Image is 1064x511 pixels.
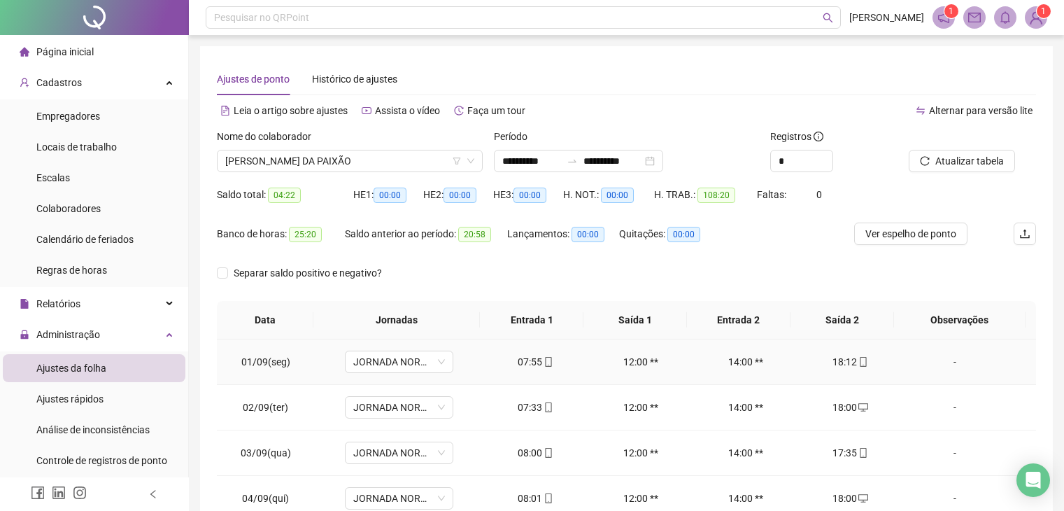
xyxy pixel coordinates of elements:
[467,105,525,116] span: Faça um tour
[217,73,290,85] span: Ajustes de ponto
[1016,463,1050,497] div: Open Intercom Messenger
[20,78,29,87] span: user-add
[36,265,107,276] span: Regras de horas
[542,402,553,412] span: mobile
[234,105,348,116] span: Leia o artigo sobre ajustes
[935,153,1004,169] span: Atualizar tabela
[353,351,445,372] span: JORNADA NORMAL
[36,234,134,245] span: Calendário de feriados
[20,299,29,309] span: file
[353,397,445,418] span: JORNADA NORMAL
[495,354,577,370] div: 07:55
[823,13,833,23] span: search
[999,11,1012,24] span: bell
[914,354,996,370] div: -
[920,156,930,166] span: reload
[444,188,476,203] span: 00:00
[654,187,756,203] div: H. TRAB.:
[36,77,82,88] span: Cadastros
[865,226,956,241] span: Ver espelho de ponto
[929,105,1033,116] span: Alternar para versão lite
[849,10,924,25] span: [PERSON_NAME]
[495,400,577,415] div: 07:33
[243,402,288,413] span: 02/09(ter)
[857,493,868,503] span: desktop
[458,227,491,242] span: 20:58
[217,226,345,242] div: Banco de horas:
[480,301,583,339] th: Entrada 1
[375,105,440,116] span: Assista o vídeo
[542,357,553,367] span: mobile
[36,424,150,435] span: Análise de inconsistências
[362,106,371,115] span: youtube
[757,189,788,200] span: Faltas:
[148,489,158,499] span: left
[583,301,687,339] th: Saída 1
[619,226,721,242] div: Quitações:
[914,491,996,506] div: -
[31,486,45,500] span: facebook
[916,106,925,115] span: swap
[857,402,868,412] span: desktop
[542,448,553,458] span: mobile
[353,187,423,203] div: HE 1:
[914,445,996,461] div: -
[423,187,493,203] div: HE 2:
[353,442,445,463] span: JORNADA NORMAL
[905,312,1014,328] span: Observações
[52,486,66,500] span: linkedin
[697,188,735,203] span: 108:20
[909,150,1015,172] button: Atualizar tabela
[944,4,958,18] sup: 1
[854,223,967,245] button: Ver espelho de ponto
[312,73,397,85] span: Histórico de ajustes
[914,400,996,415] div: -
[20,47,29,57] span: home
[20,330,29,339] span: lock
[453,157,461,165] span: filter
[225,150,474,171] span: ROBERTO SILVA DA PAIXÃO
[36,46,94,57] span: Página inicial
[809,445,892,461] div: 17:35
[1041,6,1046,16] span: 1
[542,493,553,503] span: mobile
[36,141,117,153] span: Locais de trabalho
[36,329,100,340] span: Administração
[572,227,604,242] span: 00:00
[217,129,320,144] label: Nome do colaborador
[345,226,507,242] div: Saldo anterior ao período:
[353,488,445,509] span: JORNADA NORMAL
[493,187,563,203] div: HE 3:
[36,298,80,309] span: Relatórios
[220,106,230,115] span: file-text
[1019,228,1030,239] span: upload
[809,354,892,370] div: 18:12
[374,188,406,203] span: 00:00
[1026,7,1047,28] img: 93661
[814,132,823,141] span: info-circle
[36,172,70,183] span: Escalas
[241,447,291,458] span: 03/09(qua)
[494,129,537,144] label: Período
[809,491,892,506] div: 18:00
[36,111,100,122] span: Empregadores
[667,227,700,242] span: 00:00
[268,188,301,203] span: 04:22
[217,301,313,339] th: Data
[563,187,654,203] div: H. NOT.:
[770,129,823,144] span: Registros
[73,486,87,500] span: instagram
[454,106,464,115] span: history
[567,155,578,167] span: swap-right
[513,188,546,203] span: 00:00
[809,400,892,415] div: 18:00
[816,189,822,200] span: 0
[937,11,950,24] span: notification
[242,493,289,504] span: 04/09(qui)
[567,155,578,167] span: to
[289,227,322,242] span: 25:20
[495,491,577,506] div: 08:01
[857,357,868,367] span: mobile
[1037,4,1051,18] sup: Atualize o seu contato no menu Meus Dados
[687,301,790,339] th: Entrada 2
